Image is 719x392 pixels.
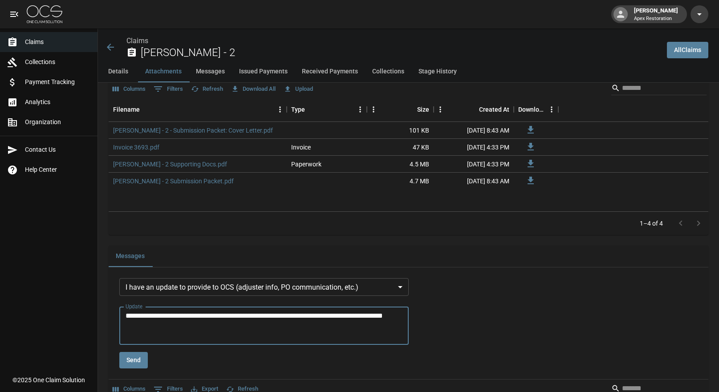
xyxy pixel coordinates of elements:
div: Paperwork [291,160,321,169]
div: related-list tabs [109,246,708,267]
a: Invoice 3693.pdf [113,143,159,152]
span: Claims [25,37,90,47]
span: Organization [25,117,90,127]
button: Messages [109,246,152,267]
button: Refresh [189,82,225,96]
button: Stage History [411,61,464,82]
div: anchor tabs [98,61,719,82]
button: Select columns [110,82,148,96]
div: Type [291,97,305,122]
a: [PERSON_NAME] - 2 Supporting Docs.pdf [113,160,227,169]
label: Update [126,303,142,310]
div: 4.5 MB [367,156,434,173]
div: Download [518,97,545,122]
span: Help Center [25,165,90,174]
button: Details [98,61,138,82]
div: [DATE] 4:33 PM [434,156,514,173]
div: [DATE] 8:43 AM [434,173,514,190]
button: Show filters [151,82,185,96]
button: open drawer [5,5,23,23]
button: Menu [545,103,558,116]
button: Menu [434,103,447,116]
button: Download All [229,82,278,96]
span: Contact Us [25,145,90,154]
div: Filename [113,97,140,122]
span: Analytics [25,97,90,107]
div: Download [514,97,558,122]
a: [PERSON_NAME] - 2 - Submission Packet: Cover Letter.pdf [113,126,273,135]
div: Filename [109,97,287,122]
div: Size [367,97,434,122]
span: Collections [25,57,90,67]
a: [PERSON_NAME] - 2 Submission Packet.pdf [113,177,234,186]
div: Created At [434,97,514,122]
div: 4.7 MB [367,173,434,190]
div: Size [417,97,429,122]
div: Type [287,97,367,122]
button: Menu [353,103,367,116]
div: 101 KB [367,122,434,139]
button: Messages [189,61,232,82]
button: Upload [281,82,315,96]
a: Claims [126,36,148,45]
div: Invoice [291,143,311,152]
p: Apex Restoration [634,15,678,23]
nav: breadcrumb [126,36,660,46]
div: [DATE] 8:43 AM [434,122,514,139]
div: © 2025 One Claim Solution [12,376,85,384]
button: Received Payments [295,61,365,82]
button: Collections [365,61,411,82]
button: Send [119,352,148,368]
div: Search [611,81,707,97]
div: 47 KB [367,139,434,156]
button: Attachments [138,61,189,82]
span: Payment Tracking [25,77,90,87]
div: I have an update to provide to OCS (adjuster info, PO communication, etc.) [119,278,409,296]
div: [PERSON_NAME] [630,6,682,22]
button: Issued Payments [232,61,295,82]
a: AllClaims [667,42,708,58]
img: ocs-logo-white-transparent.png [27,5,62,23]
h2: [PERSON_NAME] - 2 [141,46,660,59]
button: Menu [367,103,380,116]
div: [DATE] 4:33 PM [434,139,514,156]
div: Created At [479,97,509,122]
p: 1–4 of 4 [640,219,663,228]
button: Menu [273,103,287,116]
